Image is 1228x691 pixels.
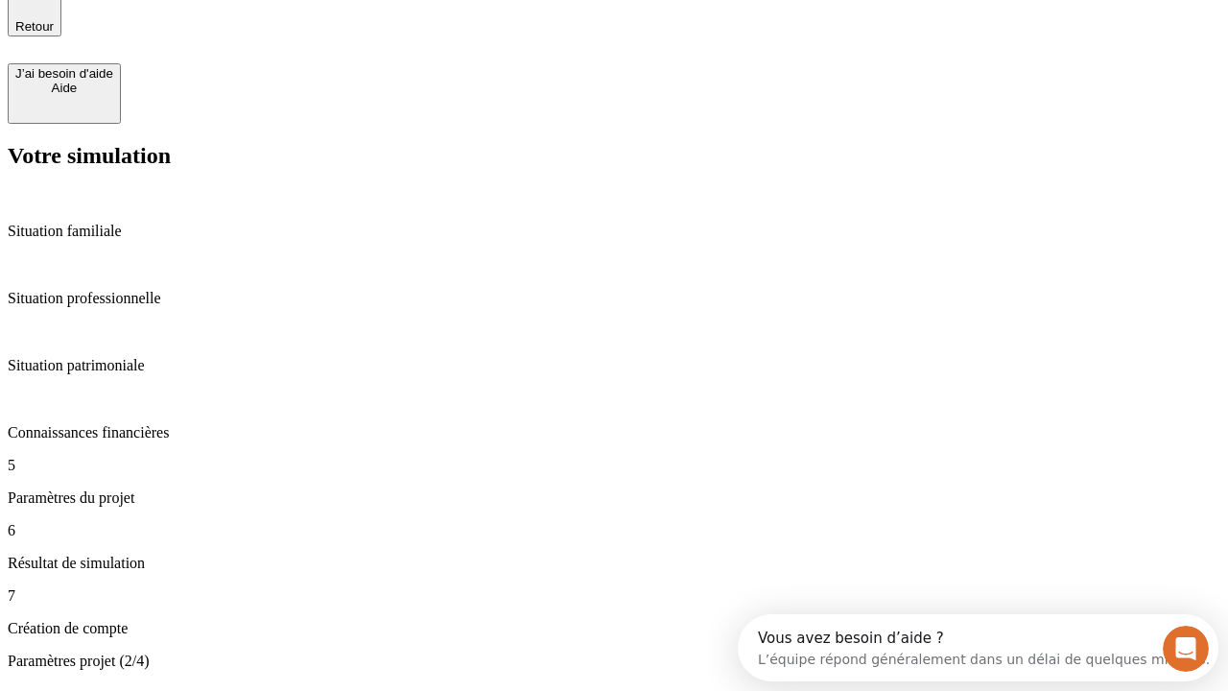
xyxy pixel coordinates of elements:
p: Résultat de simulation [8,555,1220,572]
p: 7 [8,587,1220,605]
p: Connaissances financières [8,424,1220,441]
h2: Votre simulation [8,143,1220,169]
p: Paramètres projet (2/4) [8,653,1220,670]
iframe: Intercom live chat discovery launcher [738,614,1218,681]
div: Ouvrir le Messenger Intercom [8,8,529,60]
p: Paramètres du projet [8,489,1220,507]
span: Retour [15,19,54,34]
p: 6 [8,522,1220,539]
div: Vous avez besoin d’aide ? [20,16,472,32]
p: Création de compte [8,620,1220,637]
div: J’ai besoin d'aide [15,66,113,81]
p: Situation patrimoniale [8,357,1220,374]
iframe: Intercom live chat [1163,626,1209,672]
p: Situation familiale [8,223,1220,240]
p: Situation professionnelle [8,290,1220,307]
div: L’équipe répond généralement dans un délai de quelques minutes. [20,32,472,52]
div: Aide [15,81,113,95]
button: J’ai besoin d'aideAide [8,63,121,124]
p: 5 [8,457,1220,474]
